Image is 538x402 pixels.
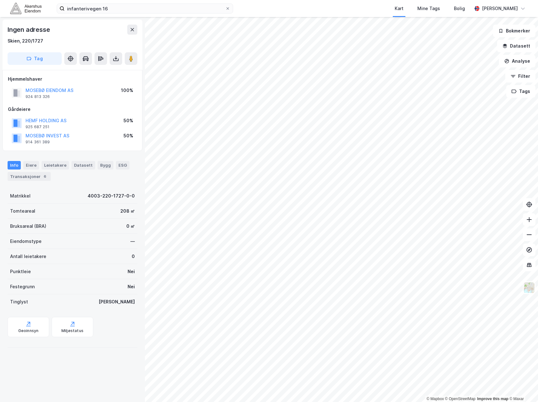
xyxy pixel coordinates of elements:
div: [PERSON_NAME] [99,298,135,306]
div: Tomteareal [10,207,35,215]
div: Bygg [98,161,113,169]
div: Nei [128,268,135,275]
div: Punktleie [10,268,31,275]
input: Søk på adresse, matrikkel, gårdeiere, leietakere eller personer [65,4,225,13]
div: 0 [132,253,135,260]
button: Filter [505,70,535,83]
div: Miljøstatus [61,328,83,333]
div: Antall leietakere [10,253,46,260]
div: [PERSON_NAME] [482,5,518,12]
div: Mine Tags [417,5,440,12]
div: 4003-220-1727-0-0 [88,192,135,200]
div: 208 ㎡ [120,207,135,215]
div: Hjemmelshaver [8,75,137,83]
button: Analyse [499,55,535,67]
div: Transaksjoner [8,172,51,181]
img: Z [523,282,535,294]
button: Tag [8,52,62,65]
div: 50% [123,132,133,140]
div: Kart [395,5,403,12]
div: Info [8,161,21,169]
div: Kontrollprogram for chat [507,372,538,402]
div: ESG [116,161,129,169]
div: Gårdeiere [8,106,137,113]
div: 914 361 389 [26,140,50,145]
div: Eiendomstype [10,238,42,245]
div: Eiere [23,161,39,169]
div: 0 ㎡ [126,222,135,230]
button: Bokmerker [493,25,535,37]
div: Leietakere [42,161,69,169]
div: Ingen adresse [8,25,51,35]
div: 6 [42,173,48,180]
div: Tinglyst [10,298,28,306]
iframe: Chat Widget [507,372,538,402]
div: Bruksareal (BRA) [10,222,46,230]
div: 924 813 326 [26,94,50,99]
a: OpenStreetMap [445,397,476,401]
button: Tags [506,85,535,98]
button: Datasett [497,40,535,52]
div: Nei [128,283,135,290]
div: Matrikkel [10,192,31,200]
div: Festegrunn [10,283,35,290]
div: 100% [121,87,133,94]
a: Mapbox [426,397,444,401]
div: Geoinnsyn [18,328,39,333]
img: akershus-eiendom-logo.9091f326c980b4bce74ccdd9f866810c.svg [10,3,42,14]
a: Improve this map [477,397,508,401]
div: 925 687 251 [26,124,49,129]
div: Datasett [72,161,95,169]
div: Skien, 220/1727 [8,37,43,45]
div: — [130,238,135,245]
div: Bolig [454,5,465,12]
div: 50% [123,117,133,124]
